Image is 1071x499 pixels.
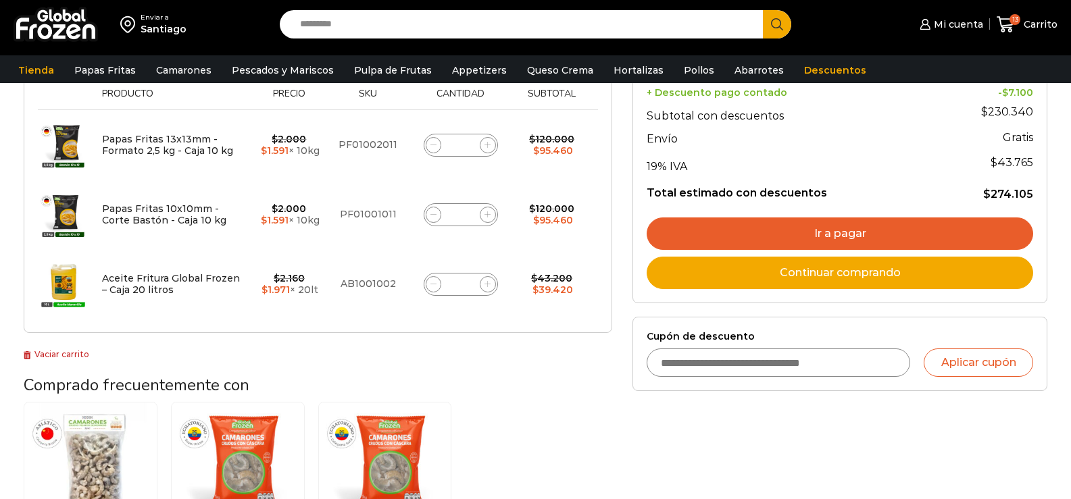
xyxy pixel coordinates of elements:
[930,18,983,31] span: Mi cuenta
[451,275,470,294] input: Product quantity
[149,57,218,83] a: Camarones
[647,83,940,99] th: + Descuento pago contado
[533,214,539,226] span: $
[532,284,539,296] span: $
[512,88,592,109] th: Subtotal
[916,11,982,38] a: Mi cuenta
[120,13,141,36] img: address-field-icon.svg
[251,88,327,109] th: Precio
[261,214,267,226] span: $
[1002,86,1008,99] span: $
[272,203,306,215] bdi: 2.000
[763,10,791,38] button: Search button
[647,257,1033,289] a: Continuar comprando
[102,133,233,157] a: Papas Fritas 13x13mm - Formato 2,5 kg - Caja 10 kg
[68,57,143,83] a: Papas Fritas
[451,205,470,224] input: Product quantity
[24,374,249,396] span: Comprado frecuentemente con
[451,136,470,155] input: Product quantity
[728,57,791,83] a: Abarrotes
[102,272,240,296] a: Aceite Fritura Global Frozen – Caja 20 litros
[261,214,289,226] bdi: 1.591
[261,284,268,296] span: $
[924,348,1033,377] button: Aplicar cupón
[983,188,991,201] span: $
[225,57,341,83] a: Pescados y Mariscos
[647,331,1033,342] label: Cupón de descuento
[272,133,278,145] span: $
[272,133,306,145] bdi: 2.000
[529,203,535,215] span: $
[529,133,574,145] bdi: 120.000
[274,272,280,284] span: $
[991,156,997,169] span: $
[531,272,572,284] bdi: 43.200
[991,156,1033,169] span: 43.765
[531,272,537,284] span: $
[328,110,409,180] td: PF01002011
[533,214,573,226] bdi: 95.460
[533,145,573,157] bdi: 95.460
[520,57,600,83] a: Queso Crema
[347,57,439,83] a: Pulpa de Frutas
[1010,14,1020,25] span: 13
[328,180,409,249] td: PF01001011
[532,284,573,296] bdi: 39.420
[261,284,290,296] bdi: 1.971
[102,203,226,226] a: Papas Fritas 10x10mm - Corte Bastón - Caja 10 kg
[11,57,61,83] a: Tienda
[529,133,535,145] span: $
[607,57,670,83] a: Hortalizas
[647,149,940,176] th: 19% IVA
[95,88,251,109] th: Producto
[981,105,988,118] span: $
[1020,18,1057,31] span: Carrito
[983,188,1033,201] bdi: 274.105
[647,217,1033,250] a: Ir a pagar
[24,349,89,359] a: Vaciar carrito
[647,99,940,126] th: Subtotal con descuentos
[251,110,327,180] td: × 10kg
[529,203,574,215] bdi: 120.000
[981,105,1033,118] bdi: 230.340
[647,176,940,202] th: Total estimado con descuentos
[647,126,940,149] th: Envío
[1003,131,1033,144] strong: Gratis
[261,145,289,157] bdi: 1.591
[997,9,1057,41] a: 13 Carrito
[409,88,512,109] th: Cantidad
[251,249,327,319] td: × 20lt
[272,203,278,215] span: $
[328,249,409,319] td: AB1001002
[533,145,539,157] span: $
[328,88,409,109] th: Sku
[141,13,186,22] div: Enviar a
[445,57,514,83] a: Appetizers
[1002,86,1033,99] bdi: 7.100
[261,145,267,157] span: $
[941,83,1033,99] td: -
[251,180,327,249] td: × 10kg
[141,22,186,36] div: Santiago
[797,57,873,83] a: Descuentos
[274,272,305,284] bdi: 2.160
[677,57,721,83] a: Pollos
